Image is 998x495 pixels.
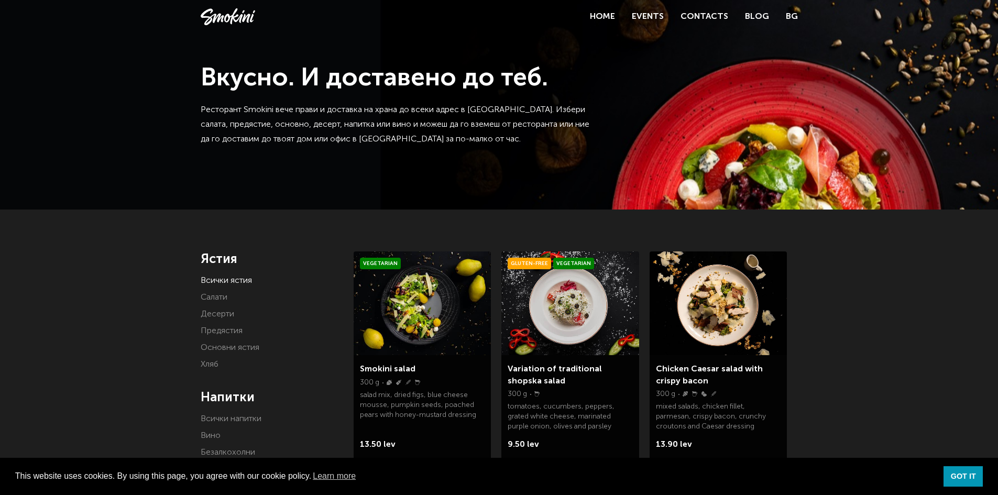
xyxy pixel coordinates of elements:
[656,437,698,452] span: 13.90 lev
[508,258,551,269] span: Gluten-free
[508,389,527,399] p: 300 g
[711,391,716,397] img: Wheat.svg
[387,380,392,385] img: Nuts.svg
[786,9,798,24] a: BG
[508,402,632,435] p: tomatoes, cucumbers, peppers, grated white cheese, marinated purple onion, olives and parsley
[201,327,243,335] a: Предястия
[415,380,420,385] img: Milk.svg
[681,13,728,21] a: Contacts
[201,103,594,147] p: Ресторант Smokini вече прави и доставка на храна до всеки адрес в [GEOGRAPHIC_DATA]. Избери салат...
[201,310,234,318] a: Десерти
[201,277,252,285] a: Всички ястия
[656,402,781,435] p: mixed salads, chicken fillet, parmesan, crispy bacon, crunchy croutons and Caesar dressing
[632,13,664,21] a: Events
[15,468,935,484] span: This website uses cookies. By using this page, you agree with our cookie policy.
[650,251,787,355] img: a0bd2dfa7939bea41583f5152c5e58f3001739ca23e674f59b2584116c8911d2.jpeg
[201,415,261,423] a: Всички напитки
[360,365,415,373] a: Smokini salad
[553,258,594,269] span: Vegetarian
[683,391,688,397] img: Fish.svg
[201,293,227,302] a: Салати
[944,466,983,487] a: dismiss cookie message
[311,468,357,484] a: learn more about cookies
[201,390,338,405] h4: Напитки
[201,432,221,440] a: Вино
[405,380,411,385] img: Wheat.svg
[354,251,491,355] img: Smokini_Winter_Menu_21.jpg
[501,251,639,355] img: Smokini_Winter_Menu_6.jpg
[745,13,769,21] a: Blog
[534,391,540,397] img: Milk.svg
[360,390,485,424] p: salad mix, dried figs, blue cheese mousse, pumpkin seeds, poached pears with honey-mustard dressing
[201,63,594,94] h1: Вкусно. И доставено до теб.
[656,365,763,385] a: Chicken Caesar salad with crispy bacon
[508,437,550,452] span: 9.50 lev
[508,365,602,385] a: Variation of traditional shopska salad
[360,437,402,452] span: 13.50 lev
[701,391,707,397] img: Eggs.svg
[590,13,615,21] a: Home
[360,378,379,388] p: 300 g
[396,380,401,385] img: Sinape.svg
[201,360,218,369] a: Хляб
[201,344,259,352] a: Основни ястия
[360,258,401,269] span: Vegetarian
[656,389,675,399] p: 300 g
[692,391,697,397] img: Milk.svg
[201,448,255,457] a: Безалкохолни
[201,251,338,267] h4: Ястия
